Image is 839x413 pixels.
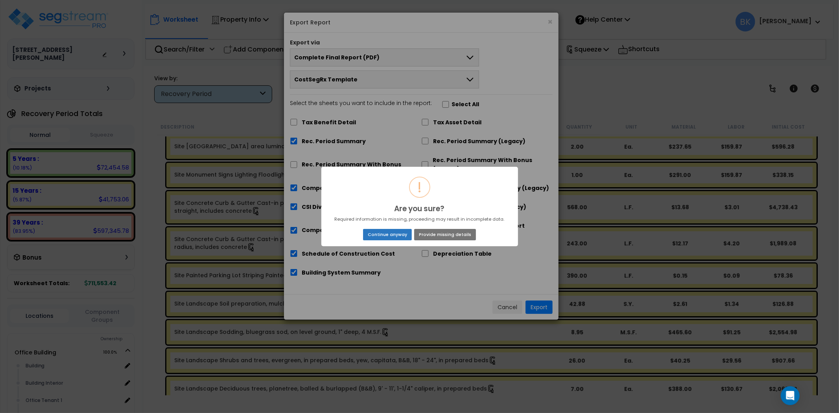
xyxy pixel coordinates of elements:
div: Required information is missing, proceeding may result in incomplete data. [333,216,506,223]
h2: Are you sure? [395,205,445,213]
button: Continue anyway [363,229,411,240]
div: ! [417,177,422,197]
button: Provide missing details [414,229,476,240]
div: Open Intercom Messenger [781,386,800,405]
